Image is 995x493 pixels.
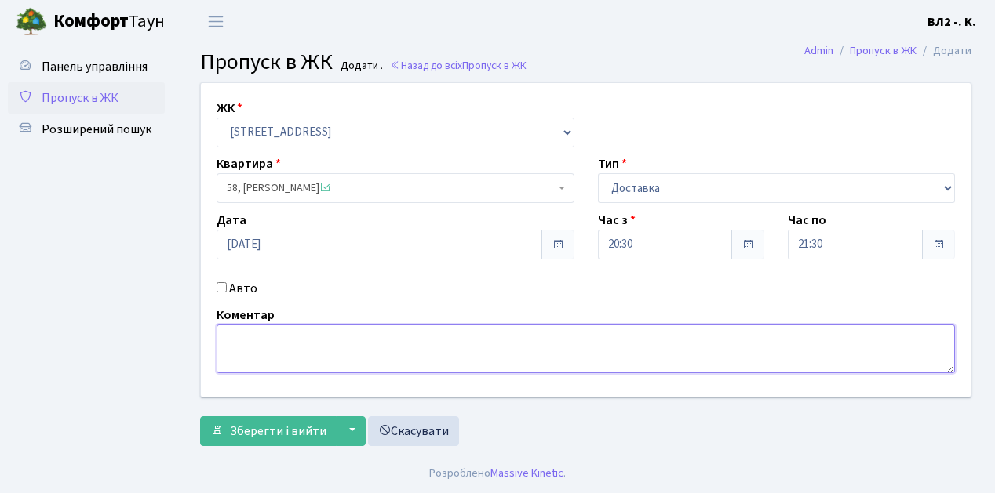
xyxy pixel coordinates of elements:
[8,82,165,114] a: Пропуск в ЖК
[42,89,118,107] span: Пропуск в ЖК
[230,422,326,440] span: Зберегти і вийти
[598,154,627,173] label: Тип
[462,58,527,73] span: Пропуск в ЖК
[8,51,165,82] a: Панель управління
[42,58,148,75] span: Панель управління
[217,99,242,118] label: ЖК
[53,9,165,35] span: Таун
[490,465,563,481] a: Massive Kinetic
[217,154,281,173] label: Квартира
[217,211,246,230] label: Дата
[804,42,833,59] a: Admin
[917,42,971,60] li: Додати
[53,9,129,34] b: Комфорт
[200,416,337,446] button: Зберегти і вийти
[337,60,383,73] small: Додати .
[850,42,917,59] a: Пропуск в ЖК
[788,211,826,230] label: Час по
[217,173,574,203] span: 58, Железков Станіслав Андрійович <span class='la la-check-square text-success'></span>
[928,13,976,31] a: ВЛ2 -. К.
[196,9,235,34] button: Переключити навігацію
[42,121,151,138] span: Розширений пошук
[368,416,459,446] a: Скасувати
[429,465,566,482] div: Розроблено .
[390,58,527,73] a: Назад до всіхПропуск в ЖК
[200,46,333,78] span: Пропуск в ЖК
[781,34,995,67] nav: breadcrumb
[598,211,636,230] label: Час з
[16,6,47,38] img: logo.png
[217,306,275,324] label: Коментар
[8,114,165,145] a: Розширений пошук
[227,180,555,196] span: 58, Железков Станіслав Андрійович <span class='la la-check-square text-success'></span>
[229,279,257,298] label: Авто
